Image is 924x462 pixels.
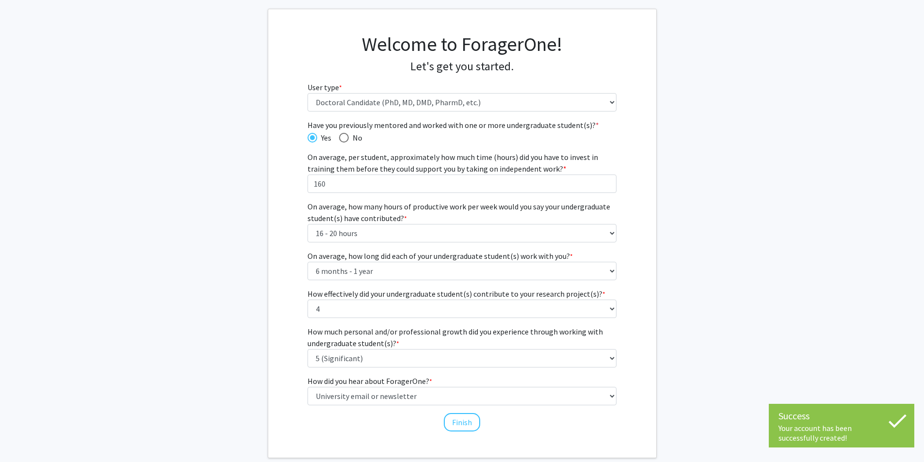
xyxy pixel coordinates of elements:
iframe: Chat [7,418,41,455]
span: No [349,132,362,143]
label: User type [308,81,342,93]
label: How did you hear about ForagerOne? [308,375,432,387]
span: On average, per student, approximately how much time (hours) did you have to invest in training t... [308,152,598,174]
label: How effectively did your undergraduate student(s) contribute to your research project(s)? [308,288,605,300]
label: On average, how many hours of productive work per week would you say your undergraduate student(s... [308,201,616,224]
label: How much personal and/or professional growth did you experience through working with undergraduat... [308,326,616,349]
div: Your account has been successfully created! [778,423,905,443]
span: Have you previously mentored and worked with one or more undergraduate student(s)? [308,119,616,131]
mat-radio-group: Have you previously mentored and worked with one or more undergraduate student(s)? [308,131,616,143]
div: Success [778,409,905,423]
label: On average, how long did each of your undergraduate student(s) work with you? [308,250,573,262]
h1: Welcome to ForagerOne! [308,32,616,56]
button: Finish [444,413,480,431]
h4: Let's get you started. [308,60,616,74]
span: Yes [317,132,331,143]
